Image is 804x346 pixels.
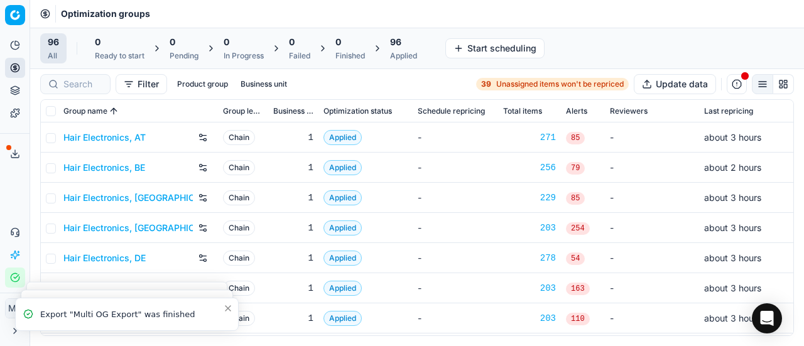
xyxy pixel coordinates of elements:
[63,131,146,144] a: Hair Electronics, AT
[223,190,255,205] span: Chain
[172,77,233,92] button: Product group
[323,160,362,175] span: Applied
[323,106,392,116] span: Optimization status
[273,282,313,295] div: 1
[413,122,498,153] td: -
[704,162,761,173] span: about 2 hours
[323,251,362,266] span: Applied
[273,222,313,234] div: 1
[481,79,491,89] strong: 39
[413,303,498,333] td: -
[95,51,144,61] div: Ready to start
[503,106,542,116] span: Total items
[566,222,590,235] span: 254
[6,299,24,318] span: MC
[605,183,699,213] td: -
[273,312,313,325] div: 1
[566,192,585,205] span: 85
[704,222,761,233] span: about 3 hours
[413,183,498,213] td: -
[95,36,100,48] span: 0
[5,298,25,318] button: MC
[566,162,585,175] span: 79
[48,51,59,61] div: All
[496,79,624,89] span: Unassigned items won't be repriced
[63,78,102,90] input: Search
[40,308,223,321] div: Export "Multi OG Export" was finished
[223,106,263,116] span: Group level
[503,282,556,295] a: 203
[503,252,556,264] a: 278
[223,220,255,235] span: Chain
[273,106,313,116] span: Business unit
[224,51,264,61] div: In Progress
[323,130,362,145] span: Applied
[704,283,761,293] span: about 3 hours
[605,273,699,303] td: -
[704,132,761,143] span: about 3 hours
[390,51,417,61] div: Applied
[170,36,175,48] span: 0
[413,153,498,183] td: -
[605,303,699,333] td: -
[61,8,150,20] nav: breadcrumb
[223,311,255,326] span: Chain
[63,252,146,264] a: Hair Electronics, DE
[223,281,255,296] span: Chain
[273,131,313,144] div: 1
[223,130,255,145] span: Chain
[566,252,585,265] span: 54
[289,51,310,61] div: Failed
[323,220,362,235] span: Applied
[418,106,485,116] span: Schedule repricing
[605,213,699,243] td: -
[566,106,587,116] span: Alerts
[223,160,255,175] span: Chain
[220,301,236,316] button: Close toast
[224,36,229,48] span: 0
[390,36,401,48] span: 96
[566,283,590,295] span: 163
[566,313,590,325] span: 110
[476,78,629,90] a: 39Unassigned items won't be repriced
[48,36,59,48] span: 96
[61,8,150,20] span: Optimization groups
[63,161,145,174] a: Hair Electronics, BE
[445,38,545,58] button: Start scheduling
[273,252,313,264] div: 1
[63,222,193,234] a: Hair Electronics, [GEOGRAPHIC_DATA]
[273,161,313,174] div: 1
[634,74,716,94] button: Update data
[116,74,167,94] button: Filter
[289,36,295,48] span: 0
[704,106,753,116] span: Last repricing
[752,303,782,333] div: Open Intercom Messenger
[503,131,556,144] a: 271
[503,222,556,234] a: 203
[704,313,761,323] span: about 3 hours
[63,106,107,116] span: Group name
[323,281,362,296] span: Applied
[63,192,193,204] a: Hair Electronics, [GEOGRAPHIC_DATA]
[605,153,699,183] td: -
[413,243,498,273] td: -
[413,213,498,243] td: -
[566,132,585,144] span: 85
[413,273,498,303] td: -
[273,192,313,204] div: 1
[503,161,556,174] a: 256
[107,105,120,117] button: Sorted by Group name ascending
[170,51,198,61] div: Pending
[704,252,761,263] span: about 3 hours
[503,192,556,204] a: 229
[605,243,699,273] td: -
[503,312,556,325] a: 203
[236,77,292,92] button: Business unit
[335,36,341,48] span: 0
